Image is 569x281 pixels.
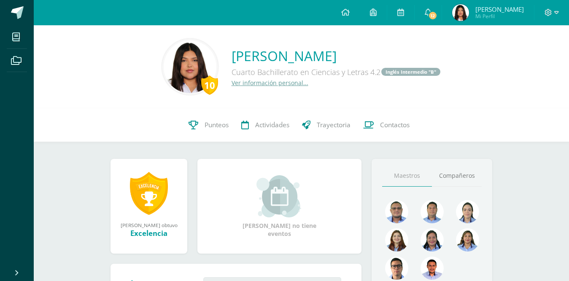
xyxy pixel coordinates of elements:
div: [PERSON_NAME] obtuvo [119,222,179,228]
div: [PERSON_NAME] no tiene eventos [237,175,322,238]
a: Actividades [235,108,296,142]
a: Contactos [357,108,416,142]
span: Trayectoria [317,120,351,129]
a: Compañeros [432,165,482,187]
span: [PERSON_NAME] [475,5,524,13]
div: Cuarto Bachillerato en Ciencias y Letras 4.2 [232,65,441,79]
img: 4a7f7f1a360f3d8e2a3425f4c4febaf9.png [421,228,444,252]
img: event_small.png [256,175,302,217]
a: Trayectoria [296,108,357,142]
img: a9adb280a5deb02de052525b0213cdb9.png [385,228,408,252]
img: 99962f3fa423c9b8099341731b303440.png [385,200,408,223]
a: Inglés Intermedio "B" [381,68,440,76]
img: 72fdff6db23ea16c182e3ba03ce826f1.png [456,228,479,252]
span: Contactos [380,120,410,129]
span: Mi Perfil [475,13,524,20]
img: 375aecfb130304131abdbe7791f44736.png [456,200,479,223]
span: 12 [428,11,437,20]
span: Actividades [255,120,289,129]
img: cc0c97458428ff7fb5cd31c6f23e5075.png [421,257,444,280]
img: 2ac039123ac5bd71a02663c3aa063ac8.png [421,200,444,223]
a: Maestros [382,165,432,187]
span: Punteos [205,120,229,129]
img: b3275fa016b95109afc471d3b448d7ac.png [385,257,408,280]
div: Excelencia [119,228,179,238]
div: 10 [201,75,218,95]
img: e1e23d59aa0d5f21eafa60903dd3029c.png [452,4,469,21]
a: [PERSON_NAME] [232,47,441,65]
a: Punteos [182,108,235,142]
img: 1dcc6e4fa399488ffb60170ed1ba85ed.png [164,40,216,93]
a: Ver información personal... [232,79,308,87]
